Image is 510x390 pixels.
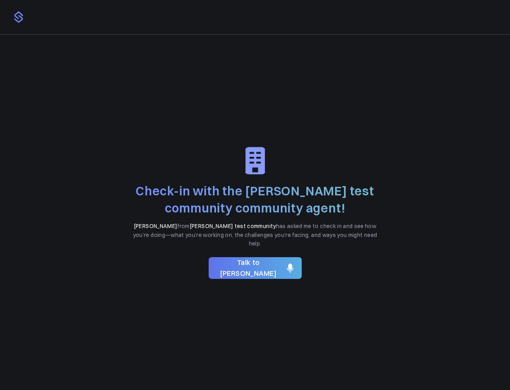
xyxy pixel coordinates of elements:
p: from has asked me to check in and see how you’re doing—what you’re working on, the challenges you... [128,222,382,248]
span: [PERSON_NAME] [134,223,178,230]
img: logo.png [12,11,25,23]
span: Talk to [PERSON_NAME] [215,257,282,280]
button: Talk to [PERSON_NAME] [209,257,302,279]
span: [PERSON_NAME] test community [190,223,276,230]
h1: Check-in with the [PERSON_NAME] test community community agent! [128,183,382,218]
img: default_company-f8efef40e46bb5c9bec7e5250ec8e346ba998c542c8e948b41fbc52213a8e794.png [240,145,271,176]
